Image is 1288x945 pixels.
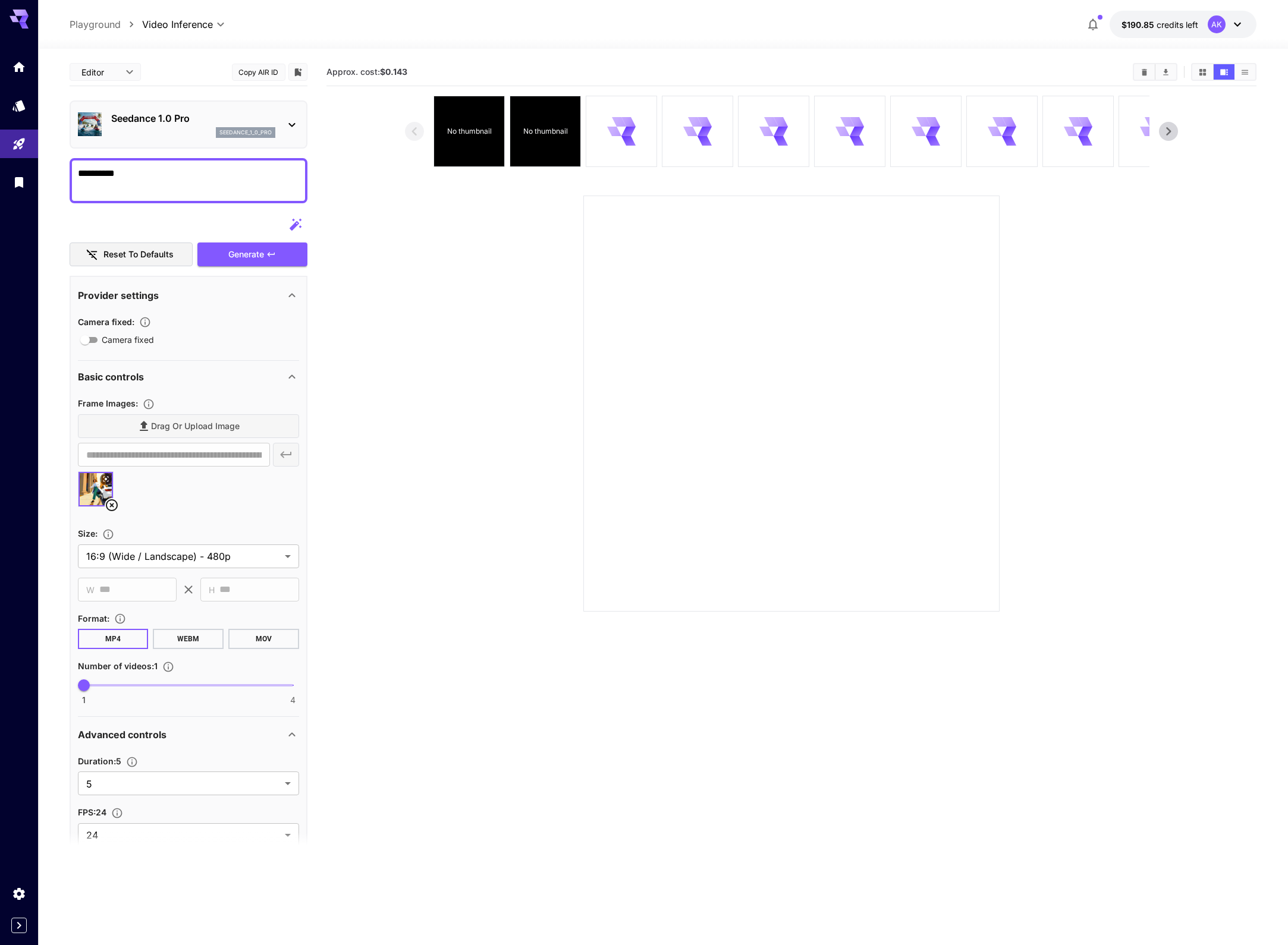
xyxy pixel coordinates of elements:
div: Models [12,98,26,113]
span: Editor [81,66,118,78]
button: Show media in list view [1234,64,1255,80]
span: H [209,583,215,597]
p: No thumbnail [447,126,492,137]
button: Adjust the dimensions of the generated image by specifying its width and height in pixels, or sel... [98,528,119,540]
div: Playground [12,137,26,152]
button: Reset to defaults [70,242,193,267]
div: Provider settings [78,281,299,310]
span: Number of videos : 1 [78,661,158,671]
button: MOV [228,629,299,649]
span: Generate [228,247,264,262]
button: WEBM [153,629,224,649]
div: Advanced controls [78,720,299,749]
span: Video Inference [142,17,213,31]
span: 1 [82,694,86,706]
span: Duration : 5 [78,756,121,766]
button: Specify how many videos to generate in a single request. Each video generation will be charged se... [158,661,179,673]
span: 5 [86,777,280,791]
button: Set the number of duration [121,756,143,768]
div: Basic controls [78,363,299,391]
button: Show media in grid view [1192,64,1213,80]
button: Upload frame images. [138,398,159,410]
button: Choose the file format for the output video. [109,613,131,625]
p: Advanced controls [78,727,167,742]
span: FPS : 24 [78,807,106,817]
button: Download All [1155,64,1176,80]
button: $190.85059AK [1110,11,1256,38]
span: 24 [86,828,280,842]
button: Add to library [293,65,303,79]
button: Set the fps [106,807,128,819]
button: Copy AIR ID [232,64,285,81]
div: Clear AllDownload All [1133,63,1177,81]
span: W [86,583,95,597]
button: Expand sidebar [11,918,27,933]
button: Generate [197,242,307,267]
div: Home [12,59,26,74]
div: Show media in grid viewShow media in video viewShow media in list view [1191,63,1256,81]
span: 4 [290,694,296,706]
span: Frame Images : [78,398,138,408]
div: Settings [12,886,26,901]
span: Camera fixed : [78,317,134,327]
p: seedance_1_0_pro [219,128,272,137]
span: Format : [78,613,109,623]
p: Basic controls [78,370,144,384]
a: Playground [70,17,121,31]
span: Size : [78,528,98,538]
span: Approx. cost: [326,67,407,77]
span: Camera fixed [102,333,154,346]
span: credits left [1157,20,1198,30]
span: $190.85 [1121,20,1157,30]
b: $0.143 [380,67,407,77]
div: AK [1208,15,1226,33]
nav: breadcrumb [70,17,142,31]
button: MP4 [78,629,149,649]
p: Seedance 1.0 Pro [111,111,275,125]
p: No thumbnail [523,126,568,137]
div: Seedance 1.0 Proseedance_1_0_pro [78,106,299,143]
span: 16:9 (Wide / Landscape) - 480p [86,549,280,563]
div: $190.85059 [1121,18,1198,31]
div: Library [12,175,26,190]
p: Provider settings [78,288,159,303]
button: Clear All [1134,64,1155,80]
button: Show media in video view [1214,64,1234,80]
